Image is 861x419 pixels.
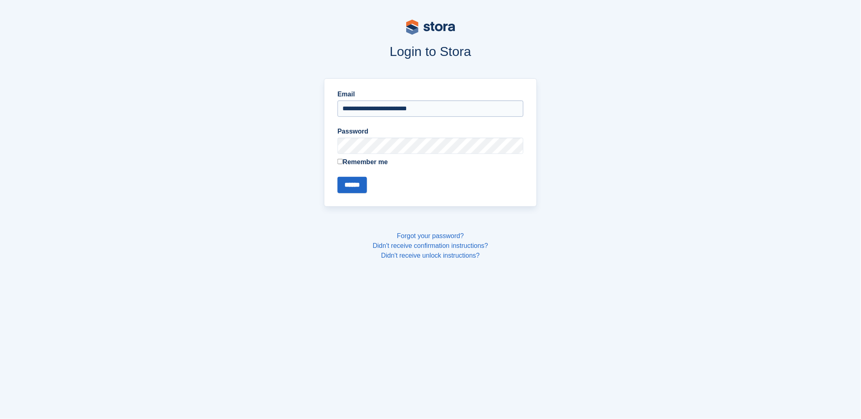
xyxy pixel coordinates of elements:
a: Forgot your password? [397,232,464,239]
label: Remember me [338,157,523,167]
img: stora-logo-53a41332b3708ae10de48c4981b4e9114cc0af31d8433b30ea865607fb682f29.svg [406,20,455,35]
a: Didn't receive unlock instructions? [381,252,480,259]
label: Email [338,89,523,99]
label: Password [338,127,523,136]
h1: Login to Stora [168,44,693,59]
a: Didn't receive confirmation instructions? [373,242,488,249]
input: Remember me [338,159,343,164]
